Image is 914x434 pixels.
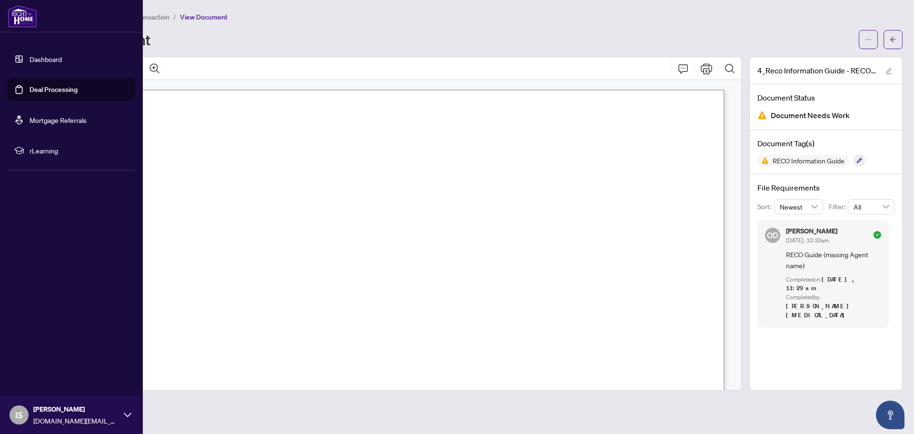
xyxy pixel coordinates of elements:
[757,202,774,212] p: Sort:
[786,302,854,319] span: [PERSON_NAME][MEDICAL_DATA]
[769,157,848,164] span: RECO Information Guide
[30,55,62,63] a: Dashboard
[854,200,889,214] span: All
[786,237,829,244] span: [DATE], 10:33am
[173,11,176,22] li: /
[865,36,872,43] span: ellipsis
[767,229,778,242] span: OD
[757,155,769,166] img: Status Icon
[33,415,119,426] span: [DOMAIN_NAME][EMAIL_ADDRESS][DOMAIN_NAME]
[786,293,881,320] div: Completed by
[30,116,87,124] a: Mortgage Referrals
[771,109,850,122] span: Document Needs Work
[30,85,78,94] a: Deal Processing
[15,408,23,422] span: IS
[33,404,119,414] span: [PERSON_NAME]
[786,249,881,272] span: RECO Guide (missing Agent name)
[757,92,894,103] h4: Document Status
[757,182,894,193] h4: File Requirements
[890,36,896,43] span: arrow-left
[786,228,837,234] h5: [PERSON_NAME]
[8,5,37,28] img: logo
[180,13,228,21] span: View Document
[757,111,767,120] img: Document Status
[786,275,857,293] span: [DATE], 11:29am
[757,138,894,149] h4: Document Tag(s)
[885,68,892,74] span: edit
[874,231,881,239] span: check-circle
[780,200,818,214] span: Newest
[829,202,848,212] p: Filter:
[876,401,904,429] button: Open asap
[757,65,876,76] span: 4_Reco Information Guide - RECO Forms.pdf
[30,145,129,156] span: rLearning
[786,275,881,293] div: Completed on
[119,13,169,21] span: View Transaction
